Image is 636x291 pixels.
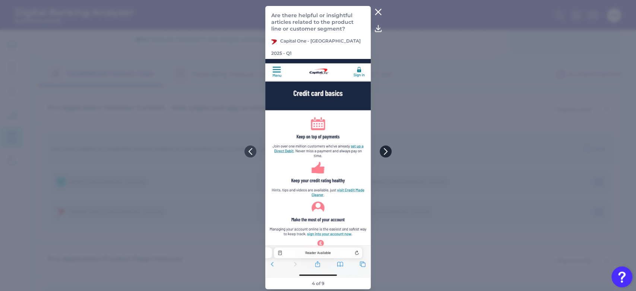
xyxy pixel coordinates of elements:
p: 2025 - Q1 [271,50,292,56]
p: Capital One - [GEOGRAPHIC_DATA] [271,38,361,44]
button: Open Resource Center [611,266,632,287]
img: CapitalOne-UK-Q1-25-CC-PS-Articles-002.png [265,59,371,278]
img: Capital One [271,38,277,44]
p: Are there helpful or insightful articles related to the product line or customer segment? [271,12,365,32]
footer: 4 of 9 [309,278,328,289]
